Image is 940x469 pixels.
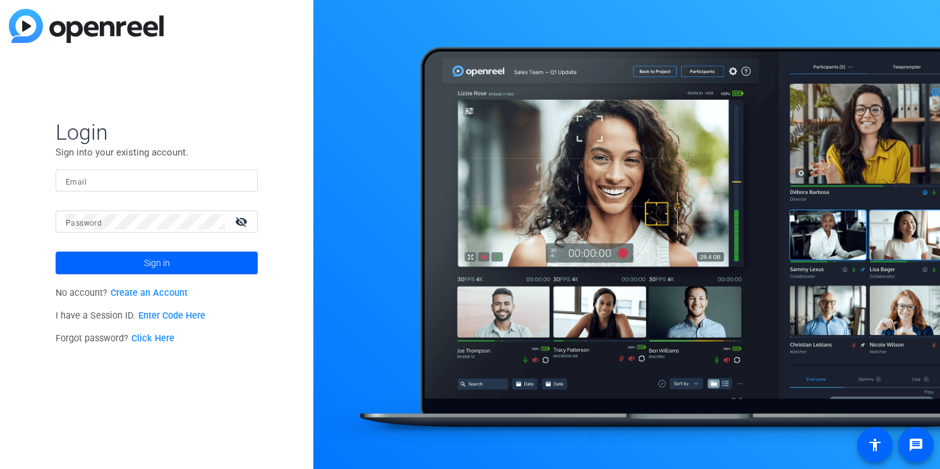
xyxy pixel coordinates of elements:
[227,212,258,231] mat-icon: visibility_off
[9,9,164,43] img: blue-gradient.svg
[66,178,87,186] mat-label: Email
[56,119,258,145] span: Login
[908,437,924,453] mat-icon: message
[56,145,258,159] p: Sign into your existing account.
[66,219,102,228] mat-label: Password
[56,310,205,321] span: I have a Session ID.
[138,310,205,321] a: Enter Code Here
[867,437,883,453] mat-icon: accessibility
[66,173,248,188] input: Enter Email Address
[144,247,170,279] span: Sign in
[56,288,188,298] span: No account?
[111,288,188,298] a: Create an Account
[56,333,174,344] span: Forgot password?
[56,252,258,274] button: Sign in
[131,333,174,344] a: Click Here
